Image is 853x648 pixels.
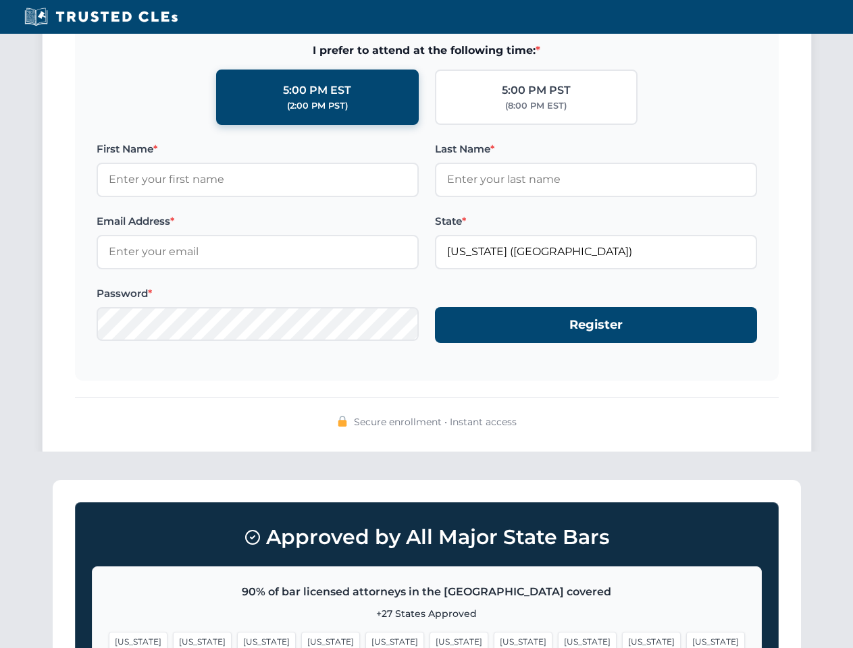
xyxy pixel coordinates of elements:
[97,213,419,230] label: Email Address
[337,416,348,427] img: 🔒
[109,606,745,621] p: +27 States Approved
[435,307,757,343] button: Register
[283,82,351,99] div: 5:00 PM EST
[435,163,757,196] input: Enter your last name
[97,163,419,196] input: Enter your first name
[287,99,348,113] div: (2:00 PM PST)
[92,519,762,556] h3: Approved by All Major State Bars
[109,583,745,601] p: 90% of bar licensed attorneys in the [GEOGRAPHIC_DATA] covered
[97,235,419,269] input: Enter your email
[502,82,571,99] div: 5:00 PM PST
[435,213,757,230] label: State
[20,7,182,27] img: Trusted CLEs
[354,414,517,429] span: Secure enrollment • Instant access
[97,141,419,157] label: First Name
[505,99,567,113] div: (8:00 PM EST)
[435,235,757,269] input: Florida (FL)
[435,141,757,157] label: Last Name
[97,286,419,302] label: Password
[97,42,757,59] span: I prefer to attend at the following time:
